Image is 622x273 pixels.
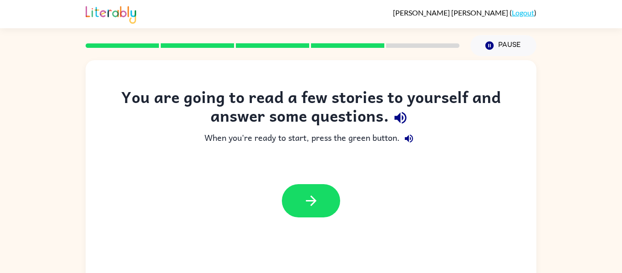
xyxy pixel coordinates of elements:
[470,35,536,56] button: Pause
[86,4,136,24] img: Literably
[104,88,518,129] div: You are going to read a few stories to yourself and answer some questions.
[393,8,510,17] span: [PERSON_NAME] [PERSON_NAME]
[104,129,518,148] div: When you're ready to start, press the green button.
[512,8,534,17] a: Logout
[393,8,536,17] div: ( )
